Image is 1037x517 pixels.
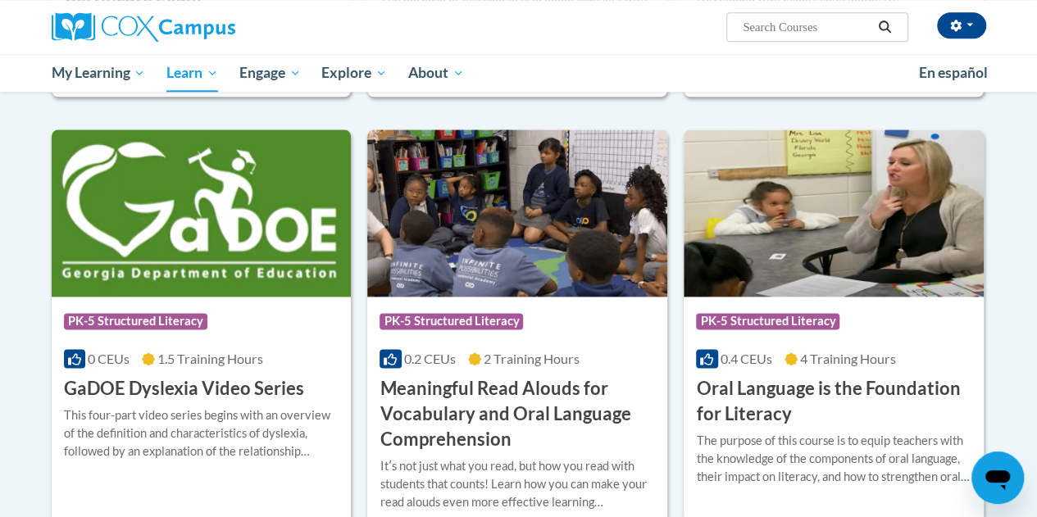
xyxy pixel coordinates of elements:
h3: GaDOE Dyslexia Video Series [64,376,304,401]
span: 2 Training Hours [484,351,580,366]
iframe: Button to launch messaging window [971,451,1024,504]
span: 0.2 CEUs [404,351,456,366]
h3: Meaningful Read Alouds for Vocabulary and Oral Language Comprehension [380,376,655,451]
span: PK-5 Structured Literacy [380,313,523,329]
img: Course Logo [367,129,667,297]
a: Engage [229,54,312,92]
a: Explore [311,54,398,92]
span: 0.4 CEUs [721,351,772,366]
input: Search Courses [741,17,872,37]
a: About [398,54,475,92]
a: Learn [156,54,229,92]
span: En español [919,64,988,81]
span: 0 CEUs [88,351,130,366]
img: Cox Campus [52,12,235,42]
span: PK-5 Structured Literacy [64,313,207,329]
div: This four-part video series begins with an overview of the definition and characteristics of dysl... [64,406,339,460]
a: En español [908,56,998,90]
button: Account Settings [937,12,986,39]
a: Cox Campus [52,12,347,42]
a: My Learning [41,54,157,92]
span: 4 Training Hours [800,351,896,366]
img: Course Logo [52,129,352,297]
div: Main menu [39,54,998,92]
span: My Learning [51,63,145,83]
span: Learn [166,63,218,83]
div: The purpose of this course is to equip teachers with the knowledge of the components of oral lang... [696,432,971,486]
span: Engage [239,63,301,83]
span: 1.5 Training Hours [157,351,263,366]
div: Itʹs not just what you read, but how you read with students that counts! Learn how you can make y... [380,457,655,511]
span: About [408,63,464,83]
h3: Oral Language is the Foundation for Literacy [696,376,971,427]
span: Explore [321,63,387,83]
button: Search [872,17,897,37]
span: PK-5 Structured Literacy [696,313,839,329]
img: Course Logo [684,129,984,297]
